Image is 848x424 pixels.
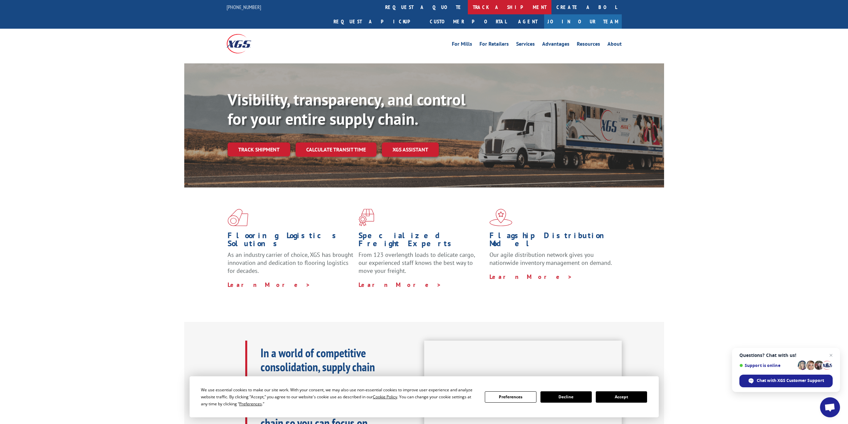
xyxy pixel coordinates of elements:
a: Learn More > [489,273,572,281]
a: About [607,41,622,49]
a: Services [516,41,535,49]
button: Preferences [485,391,536,403]
a: Track shipment [228,142,290,156]
div: We use essential cookies to make our site work. With your consent, we may also use non-essential ... [201,386,477,407]
span: Cookie Policy [373,394,397,400]
a: Learn More > [359,281,441,289]
span: Questions? Chat with us! [739,353,833,358]
button: Accept [596,391,647,403]
img: xgs-icon-total-supply-chain-intelligence-red [228,209,248,226]
img: xgs-icon-focused-on-flooring-red [359,209,374,226]
img: xgs-icon-flagship-distribution-model-red [489,209,512,226]
a: Calculate transit time [296,142,377,157]
span: Preferences [239,401,262,407]
button: Decline [540,391,592,403]
a: Learn More > [228,281,311,289]
a: Advantages [542,41,569,49]
span: Chat with XGS Customer Support [739,375,833,387]
a: Join Our Team [544,14,622,29]
a: For Retailers [479,41,509,49]
p: From 123 overlength loads to delicate cargo, our experienced staff knows the best way to move you... [359,251,484,281]
a: Customer Portal [425,14,511,29]
h1: Specialized Freight Experts [359,232,484,251]
h1: Flooring Logistics Solutions [228,232,354,251]
span: As an industry carrier of choice, XGS has brought innovation and dedication to flooring logistics... [228,251,353,275]
span: Support is online [739,363,795,368]
h1: Flagship Distribution Model [489,232,615,251]
a: Request a pickup [329,14,425,29]
a: Resources [577,41,600,49]
b: Visibility, transparency, and control for your entire supply chain. [228,89,465,129]
a: Agent [511,14,544,29]
a: [PHONE_NUMBER] [227,4,261,10]
a: For Mills [452,41,472,49]
span: Our agile distribution network gives you nationwide inventory management on demand. [489,251,612,267]
a: Open chat [820,397,840,417]
span: Chat with XGS Customer Support [757,378,824,384]
div: Cookie Consent Prompt [190,376,659,417]
a: XGS ASSISTANT [382,142,439,157]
